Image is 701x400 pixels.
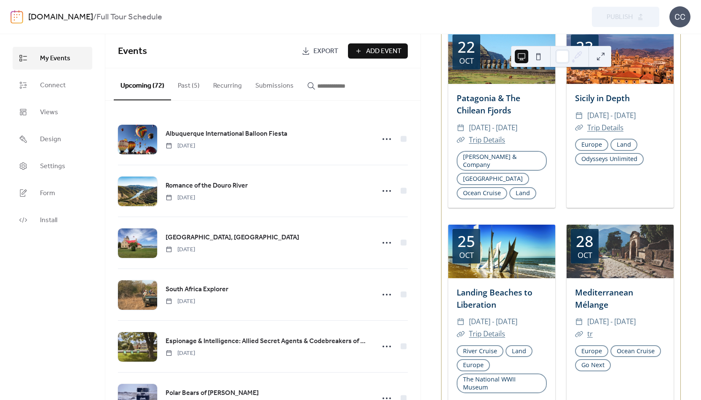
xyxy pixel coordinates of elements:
div: ​ [457,316,465,328]
div: ​ [457,122,465,134]
span: [DATE] [166,193,195,202]
span: [DATE] [166,142,195,150]
button: Past (5) [171,68,206,99]
div: 22 [458,40,475,55]
span: [DATE] [166,349,195,358]
div: Oct [459,251,474,259]
b: / [93,9,96,25]
span: Polar Bears of [PERSON_NAME] [166,388,259,398]
div: ​ [457,328,465,340]
span: Design [40,134,61,145]
a: Form [13,182,92,204]
a: South Africa Explorer [166,284,228,295]
div: ​ [575,110,583,122]
span: Views [40,107,58,118]
a: Views [13,101,92,123]
a: [DOMAIN_NAME] [28,9,93,25]
a: Albuquerque International Balloon Fiesta [166,129,287,140]
span: [DATE] - [DATE] [587,316,636,328]
a: Sicily in Depth [575,92,630,104]
span: [DATE] - [DATE] [469,316,517,328]
a: Landing Beaches to Liberation [457,287,532,310]
div: ​ [575,328,583,340]
a: Polar Bears of [PERSON_NAME] [166,388,259,399]
span: [DATE] [166,245,195,254]
b: Full Tour Schedule [96,9,162,25]
a: My Events [13,47,92,70]
span: Espionage & Intelligence: Allied Secret Agents & Codebreakers of WWII [166,336,370,346]
a: [GEOGRAPHIC_DATA], [GEOGRAPHIC_DATA] [166,232,299,243]
span: Add Event [366,46,401,56]
span: Events [118,42,147,61]
a: Espionage & Intelligence: Allied Secret Agents & Codebreakers of WWII [166,336,370,347]
button: Add Event [348,43,408,59]
div: Oct [459,57,474,64]
a: Design [13,128,92,150]
span: [DATE] [166,297,195,306]
a: Export [295,43,345,59]
span: [DATE] - [DATE] [469,122,517,134]
div: Oct [578,251,592,259]
span: [GEOGRAPHIC_DATA], [GEOGRAPHIC_DATA] [166,233,299,243]
div: 25 [458,234,475,249]
span: Install [40,215,57,226]
span: Export [313,46,338,56]
div: 23 [576,40,594,55]
a: Mediterranean Mélange [575,287,633,310]
a: Trip Details [587,123,623,132]
span: Connect [40,81,66,91]
div: 28 [576,234,594,249]
img: logo [11,10,23,24]
div: ​ [575,122,583,134]
a: Trip Details [469,135,505,145]
span: Romance of the Douro River [166,181,248,191]
a: tr [587,329,593,338]
button: Submissions [249,68,300,99]
span: Form [40,188,55,199]
span: My Events [40,54,70,64]
span: [DATE] - [DATE] [587,110,636,122]
a: Connect [13,74,92,97]
div: ​ [575,316,583,328]
button: Recurring [206,68,249,99]
a: Trip Details [469,329,505,338]
span: Settings [40,161,65,172]
a: Patagonia & The Chilean Fjords [457,92,520,116]
a: Settings [13,155,92,177]
div: ​ [457,134,465,146]
button: Upcoming (72) [114,68,171,100]
a: Install [13,209,92,231]
a: Romance of the Douro River [166,180,248,191]
div: CC [669,6,690,27]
